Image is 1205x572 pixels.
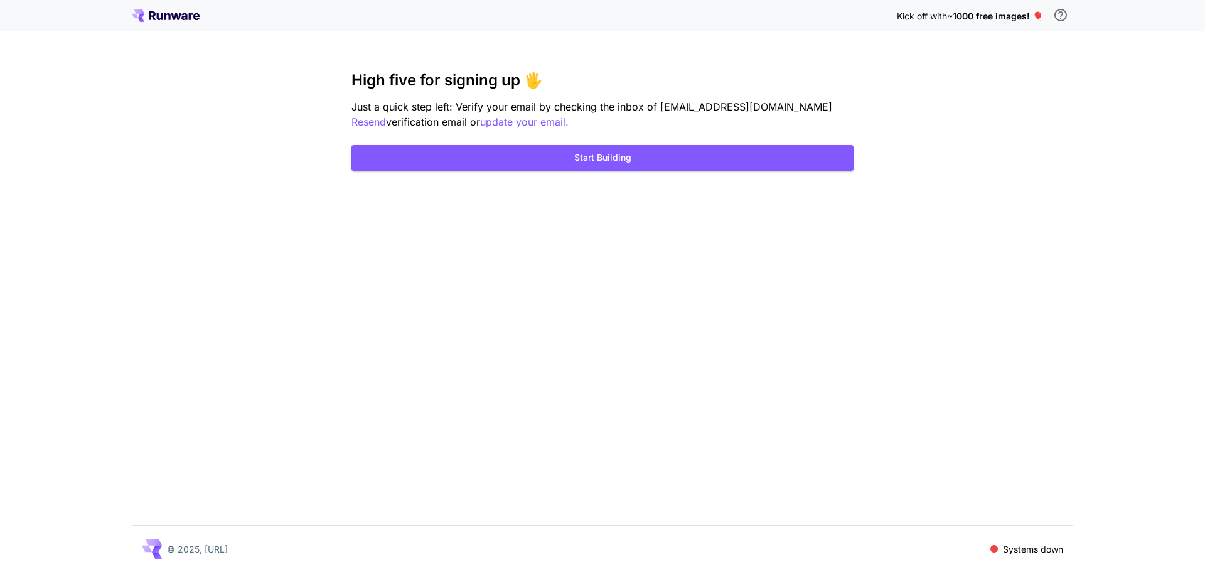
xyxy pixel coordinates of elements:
span: ~1000 free images! 🎈 [947,11,1043,21]
span: verification email or [386,116,480,128]
p: © 2025, [URL] [167,542,228,556]
span: Just a quick step left: Verify your email by checking the inbox of [EMAIL_ADDRESS][DOMAIN_NAME] [351,100,832,113]
h3: High five for signing up 🖐️ [351,72,854,89]
button: update your email. [480,114,569,130]
button: Resend [351,114,386,130]
p: Systems down [1003,542,1063,556]
button: Start Building [351,145,854,171]
span: Kick off with [897,11,947,21]
button: In order to qualify for free credit, you need to sign up with a business email address and click ... [1048,3,1073,28]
